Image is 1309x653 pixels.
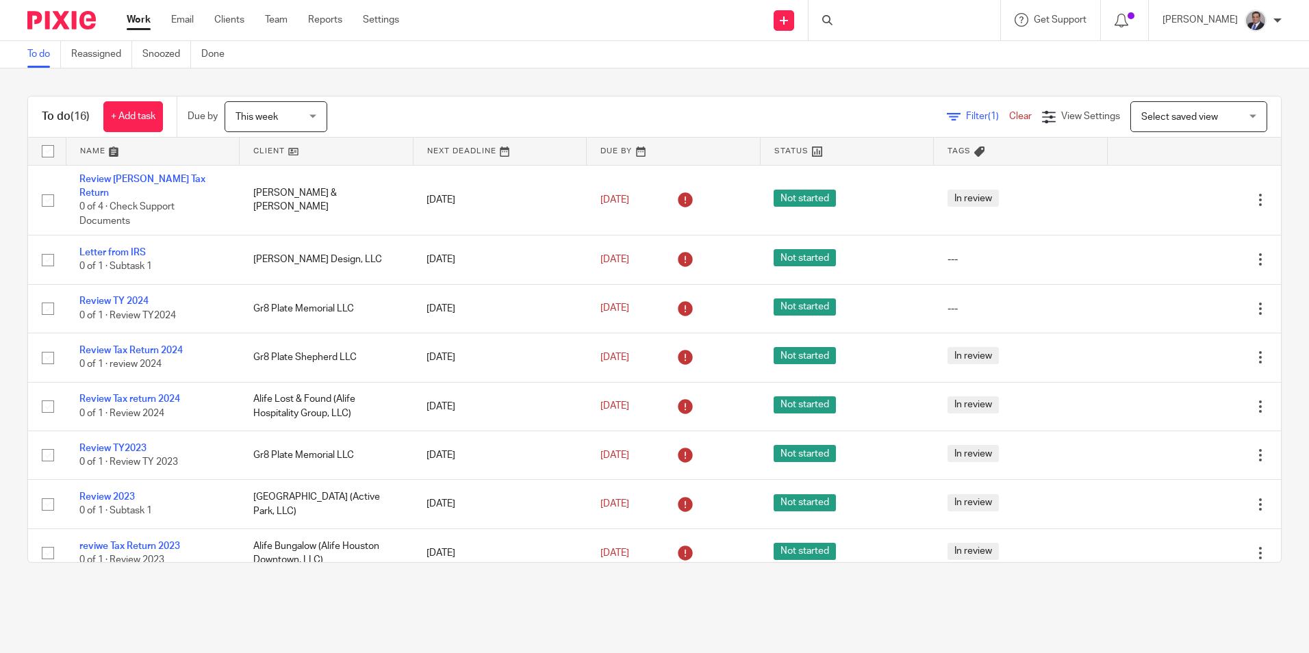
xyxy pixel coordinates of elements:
[774,445,836,462] span: Not started
[79,507,152,516] span: 0 of 1 · Subtask 1
[774,298,836,316] span: Not started
[240,480,414,528] td: [GEOGRAPHIC_DATA] (Active Park, LLC)
[265,13,288,27] a: Team
[79,296,149,306] a: Review TY 2024
[79,409,164,418] span: 0 of 1 · Review 2024
[774,190,836,207] span: Not started
[774,494,836,511] span: Not started
[413,284,587,333] td: [DATE]
[988,112,999,121] span: (1)
[240,431,414,479] td: Gr8 Plate Memorial LLC
[600,548,629,558] span: [DATE]
[1034,15,1086,25] span: Get Support
[103,101,163,132] a: + Add task
[127,13,151,27] a: Work
[240,235,414,284] td: [PERSON_NAME] Design, LLC
[71,111,90,122] span: (16)
[79,457,178,467] span: 0 of 1 · Review TY 2023
[214,13,244,27] a: Clients
[948,253,1094,266] div: ---
[240,165,414,235] td: [PERSON_NAME] & [PERSON_NAME]
[1009,112,1032,121] a: Clear
[240,333,414,382] td: Gr8 Plate Shepherd LLC
[79,248,146,257] a: Letter from IRS
[948,396,999,413] span: In review
[79,359,162,369] span: 0 of 1 · review 2024
[79,492,135,502] a: Review 2023
[600,195,629,205] span: [DATE]
[79,541,180,551] a: reviwe Tax Return 2023
[171,13,194,27] a: Email
[948,302,1094,316] div: ---
[240,284,414,333] td: Gr8 Plate Memorial LLC
[600,304,629,313] span: [DATE]
[413,165,587,235] td: [DATE]
[42,110,90,124] h1: To do
[79,444,147,453] a: Review TY2023
[600,255,629,264] span: [DATE]
[600,353,629,362] span: [DATE]
[79,202,175,226] span: 0 of 4 · Check Support Documents
[71,41,132,68] a: Reassigned
[1061,112,1120,121] span: View Settings
[413,235,587,284] td: [DATE]
[79,311,176,320] span: 0 of 1 · Review TY2024
[1162,13,1238,27] p: [PERSON_NAME]
[948,347,999,364] span: In review
[79,555,164,565] span: 0 of 1 · Review 2023
[240,382,414,431] td: Alife Lost & Found (Alife Hospitality Group, LLC)
[79,394,180,404] a: Review Tax return 2024
[948,494,999,511] span: In review
[774,543,836,560] span: Not started
[188,110,218,123] p: Due by
[27,11,96,29] img: Pixie
[79,346,183,355] a: Review Tax Return 2024
[413,333,587,382] td: [DATE]
[413,528,587,577] td: [DATE]
[363,13,399,27] a: Settings
[600,499,629,509] span: [DATE]
[413,431,587,479] td: [DATE]
[142,41,191,68] a: Snoozed
[79,262,152,272] span: 0 of 1 · Subtask 1
[600,450,629,460] span: [DATE]
[948,445,999,462] span: In review
[948,190,999,207] span: In review
[948,543,999,560] span: In review
[413,382,587,431] td: [DATE]
[236,112,278,122] span: This week
[27,41,61,68] a: To do
[774,396,836,413] span: Not started
[79,175,205,198] a: Review [PERSON_NAME] Tax Return
[948,147,971,155] span: Tags
[201,41,235,68] a: Done
[966,112,1009,121] span: Filter
[240,528,414,577] td: Alife Bungalow (Alife Houston Downtown, LLC)
[774,347,836,364] span: Not started
[774,249,836,266] span: Not started
[308,13,342,27] a: Reports
[600,402,629,411] span: [DATE]
[1245,10,1267,31] img: thumbnail_IMG_0720.jpg
[413,480,587,528] td: [DATE]
[1141,112,1218,122] span: Select saved view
